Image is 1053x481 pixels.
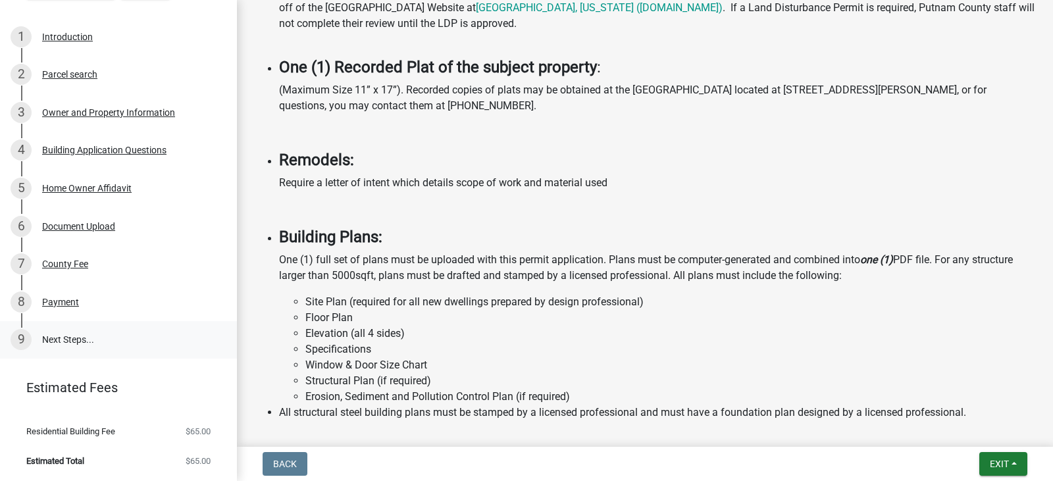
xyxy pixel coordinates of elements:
div: Building Application Questions [42,145,167,155]
button: Exit [979,452,1027,476]
li: Elevation (all 4 sides) [305,326,1037,342]
li: Structural Plan (if required) [305,373,1037,389]
li: Site Plan (required for all new dwellings prepared by design professional) [305,294,1037,310]
div: 7 [11,253,32,274]
span: Estimated Total [26,457,84,465]
li: Specifications [305,342,1037,357]
p: (Maximum Size 11” x 17”). Recorded copies of plats may be obtained at the [GEOGRAPHIC_DATA] locat... [279,82,1037,114]
li: Erosion, Sediment and Pollution Control Plan (if required) [305,389,1037,405]
div: Owner and Property Information [42,108,175,117]
li: Floor Plan [305,310,1037,326]
span: Exit [990,459,1009,469]
li: All structural steel building plans must be stamped by a licensed professional and must have a fo... [279,405,1037,420]
div: 5 [11,178,32,199]
div: 3 [11,102,32,123]
div: Home Owner Affidavit [42,184,132,193]
strong: one (1) [860,253,893,266]
div: Parcel search [42,70,97,79]
strong: One (1) Recorded Plat of the subject property [279,58,597,76]
a: ([DOMAIN_NAME]) [636,1,723,14]
div: County Fee [42,259,88,268]
div: 1 [11,26,32,47]
span: Residential Building Fee [26,427,115,436]
div: Introduction [42,32,93,41]
h4: : [279,58,1037,77]
strong: Remodels: [279,151,354,169]
div: Payment [42,297,79,307]
div: 4 [11,139,32,161]
p: Require a letter of intent which details scope of work and material used [279,175,1037,191]
div: 8 [11,291,32,313]
span: $65.00 [186,427,211,436]
span: Back [273,459,297,469]
a: Estimated Fees [11,374,216,401]
button: Back [263,452,307,476]
div: 9 [11,329,32,350]
div: 2 [11,64,32,85]
p: One (1) full set of plans must be uploaded with this permit application. Plans must be computer-g... [279,252,1037,284]
strong: Building Plans: [279,228,382,246]
span: $65.00 [186,457,211,465]
div: Document Upload [42,222,115,231]
div: 6 [11,216,32,237]
a: [GEOGRAPHIC_DATA], [US_STATE] [476,1,634,14]
li: Window & Door Size Chart [305,357,1037,373]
